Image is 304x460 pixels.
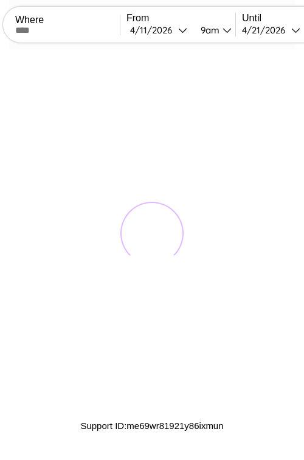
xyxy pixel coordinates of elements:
[126,24,191,36] button: 4/11/2026
[80,417,223,434] p: Support ID: me69wr81921y86ixmun
[130,24,178,36] div: 4 / 11 / 2026
[191,24,235,36] button: 9am
[15,15,120,26] label: Where
[195,24,223,36] div: 9am
[242,24,291,36] div: 4 / 21 / 2026
[126,13,235,24] label: From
